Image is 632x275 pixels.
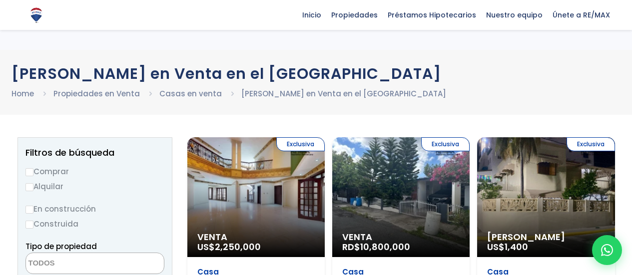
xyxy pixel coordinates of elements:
h1: [PERSON_NAME] en Venta en el [GEOGRAPHIC_DATA] [11,65,621,82]
span: Préstamos Hipotecarios [383,7,481,22]
label: Construida [25,218,164,230]
span: 10,800,000 [360,241,410,253]
h2: Filtros de búsqueda [25,148,164,158]
span: Tipo de propiedad [25,241,97,252]
label: Alquilar [25,180,164,193]
label: Comprar [25,165,164,178]
span: RD$ [342,241,410,253]
input: Construida [25,221,33,229]
img: Logo de REMAX [27,6,45,24]
input: En construcción [25,206,33,214]
a: Casas en venta [159,88,222,99]
a: Home [11,88,34,99]
textarea: Search [26,253,123,275]
label: En construcción [25,203,164,215]
span: [PERSON_NAME] [487,232,605,242]
input: Comprar [25,168,33,176]
span: Exclusiva [567,137,615,151]
span: Exclusiva [276,137,325,151]
span: Propiedades [326,7,383,22]
span: Venta [342,232,460,242]
span: Únete a RE/MAX [548,7,615,22]
a: Propiedades en Venta [53,88,140,99]
span: Exclusiva [421,137,470,151]
span: Venta [197,232,315,242]
li: [PERSON_NAME] en Venta en el [GEOGRAPHIC_DATA] [241,87,446,100]
span: US$ [197,241,261,253]
span: 1,400 [505,241,528,253]
span: Nuestro equipo [481,7,548,22]
input: Alquilar [25,183,33,191]
span: 2,250,000 [215,241,261,253]
span: Inicio [297,7,326,22]
span: US$ [487,241,528,253]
